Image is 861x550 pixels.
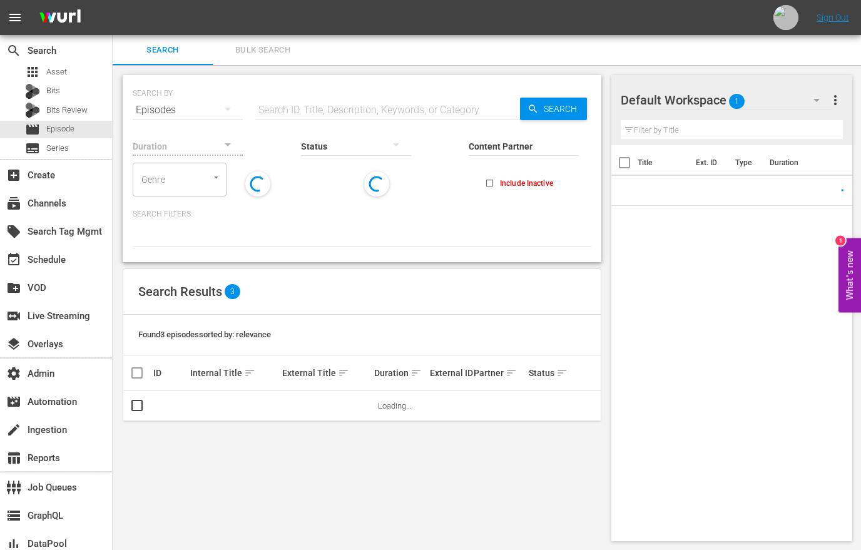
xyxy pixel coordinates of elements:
[46,104,88,116] span: Bits Review
[556,367,568,379] span: sort
[138,284,222,299] span: Search Results
[6,43,21,58] span: Search
[6,480,21,495] span: Job Queues
[6,308,21,323] span: Live Streaming
[190,365,278,380] div: Internal Title
[25,64,40,79] span: Asset
[828,93,843,108] span: more_vert
[817,13,849,23] a: Sign Out
[529,365,562,380] div: Status
[6,168,21,183] span: Create
[410,367,422,379] span: sort
[638,145,688,180] th: Title
[6,422,21,437] span: Ingestion
[25,141,40,156] span: Series
[838,238,861,312] button: Open Feedback Widget
[762,145,837,180] th: Duration
[30,3,90,33] img: ans4CAIJ8jUAAAAAAAAAAAAAAAAAAAAAAAAgQb4GAAAAAAAAAAAAAAAAAAAAAAAAJMjXAAAAAAAAAAAAAAAAAAAAAAAAgAT5G...
[6,196,21,211] span: Channels
[138,330,271,339] span: Found 3 episodes sorted by: relevance
[282,365,370,380] div: External Title
[6,508,21,523] span: GraphQL
[6,337,21,352] span: Overlays
[506,367,517,379] span: sort
[6,394,21,409] span: Automation
[210,171,222,183] button: Open
[244,367,255,379] span: sort
[46,66,67,78] span: Asset
[539,98,587,120] span: Search
[25,122,40,137] span: Episode
[688,145,728,180] th: Ext. ID
[378,401,412,410] span: Loading...
[220,43,305,58] span: Bulk Search
[46,123,74,135] span: Episode
[6,224,21,239] span: Search Tag Mgmt
[338,367,349,379] span: sort
[25,103,40,118] div: Bits Review
[474,365,525,380] div: Partner
[6,252,21,267] span: Schedule
[729,88,745,115] span: 1
[621,83,832,118] div: Default Workspace
[520,98,587,120] button: Search
[153,368,186,378] div: ID
[46,84,60,97] span: Bits
[430,368,471,378] div: External ID
[25,84,40,99] div: Bits
[46,142,69,155] span: Series
[6,280,21,295] span: VOD
[6,366,21,381] span: Admin
[225,284,240,299] span: 3
[828,85,843,115] button: more_vert
[8,10,23,25] span: menu
[6,451,21,466] span: Reports
[500,178,553,189] span: Include Inactive
[120,43,205,58] span: Search
[133,93,243,128] div: Episodes
[374,365,425,380] div: Duration
[133,209,591,220] p: Search Filters:
[728,145,762,180] th: Type
[835,235,845,245] div: 1
[773,5,798,30] img: photo.jpg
